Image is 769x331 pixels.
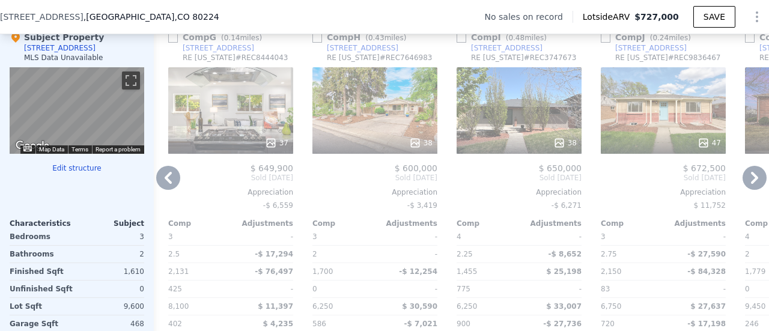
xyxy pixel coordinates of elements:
[10,281,74,297] div: Unfinished Sqft
[615,43,687,53] div: [STREET_ADDRESS]
[745,5,769,29] button: Show Options
[327,43,398,53] div: [STREET_ADDRESS]
[645,34,696,42] span: ( miles)
[457,173,582,183] span: Sold [DATE]
[231,219,293,228] div: Adjustments
[485,11,573,23] div: No sales on record
[24,53,103,62] div: MLS Data Unavailable
[168,232,173,241] span: 3
[549,250,582,258] span: -$ 8,652
[168,31,267,43] div: Comp G
[521,281,582,297] div: -
[471,53,577,62] div: RE [US_STATE] # REC3747673
[402,302,437,311] span: $ 30,590
[457,320,470,328] span: 900
[652,34,669,42] span: 0.24
[508,34,524,42] span: 0.48
[471,43,543,53] div: [STREET_ADDRESS]
[10,163,144,173] button: Edit structure
[23,146,32,151] button: Keyboard shortcuts
[457,31,552,43] div: Comp I
[457,246,517,263] div: 2.25
[233,228,293,245] div: -
[457,285,470,293] span: 775
[583,11,634,23] span: Lotside ARV
[312,267,333,276] span: 1,700
[553,137,577,149] div: 38
[687,320,726,328] span: -$ 17,198
[71,146,88,153] a: Terms (opens in new tab)
[601,232,606,241] span: 3
[457,43,543,53] a: [STREET_ADDRESS]
[216,34,267,42] span: ( miles)
[457,187,582,197] div: Appreciation
[407,201,437,210] span: -$ 3,419
[457,267,477,276] span: 1,455
[601,187,726,197] div: Appreciation
[168,173,293,183] span: Sold [DATE]
[312,232,317,241] span: 3
[543,320,582,328] span: -$ 27,736
[168,267,189,276] span: 2,131
[122,71,140,90] button: Toggle fullscreen view
[601,219,663,228] div: Comp
[168,187,293,197] div: Appreciation
[698,137,721,149] div: 47
[457,302,477,311] span: 6,250
[368,34,384,42] span: 0.43
[375,219,437,228] div: Adjustments
[601,246,661,263] div: 2.75
[601,320,615,328] span: 720
[10,219,77,228] div: Characteristics
[687,250,726,258] span: -$ 27,590
[312,43,398,53] a: [STREET_ADDRESS]
[683,163,726,173] span: $ 672,500
[79,298,144,315] div: 9,600
[251,163,293,173] span: $ 649,900
[404,320,437,328] span: -$ 7,021
[263,201,293,210] span: -$ 6,559
[84,11,219,23] span: , [GEOGRAPHIC_DATA]
[666,228,726,245] div: -
[183,43,254,53] div: [STREET_ADDRESS]
[663,219,726,228] div: Adjustments
[501,34,552,42] span: ( miles)
[168,219,231,228] div: Comp
[10,67,144,154] div: Map
[312,285,317,293] span: 0
[79,281,144,297] div: 0
[183,53,288,62] div: RE [US_STATE] # REC8444043
[168,302,189,311] span: 8,100
[745,267,765,276] span: 1,779
[96,146,141,153] a: Report a problem
[255,267,293,276] span: -$ 76,497
[615,53,721,62] div: RE [US_STATE] # REC9836467
[694,201,726,210] span: $ 11,752
[79,246,144,263] div: 2
[39,145,64,154] button: Map Data
[10,31,104,43] div: Subject Property
[601,43,687,53] a: [STREET_ADDRESS]
[693,6,735,28] button: SAVE
[77,219,144,228] div: Subject
[601,31,696,43] div: Comp J
[312,302,333,311] span: 6,250
[224,34,240,42] span: 0.14
[666,281,726,297] div: -
[312,187,437,197] div: Appreciation
[312,31,411,43] div: Comp H
[255,250,293,258] span: -$ 17,294
[79,228,144,245] div: 3
[312,320,326,328] span: 586
[258,302,293,311] span: $ 11,397
[10,228,74,245] div: Bedrooms
[457,232,461,241] span: 4
[687,267,726,276] span: -$ 84,328
[601,285,610,293] span: 83
[312,219,375,228] div: Comp
[24,43,96,53] div: [STREET_ADDRESS]
[745,285,750,293] span: 0
[377,228,437,245] div: -
[409,137,433,149] div: 38
[690,302,726,311] span: $ 27,637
